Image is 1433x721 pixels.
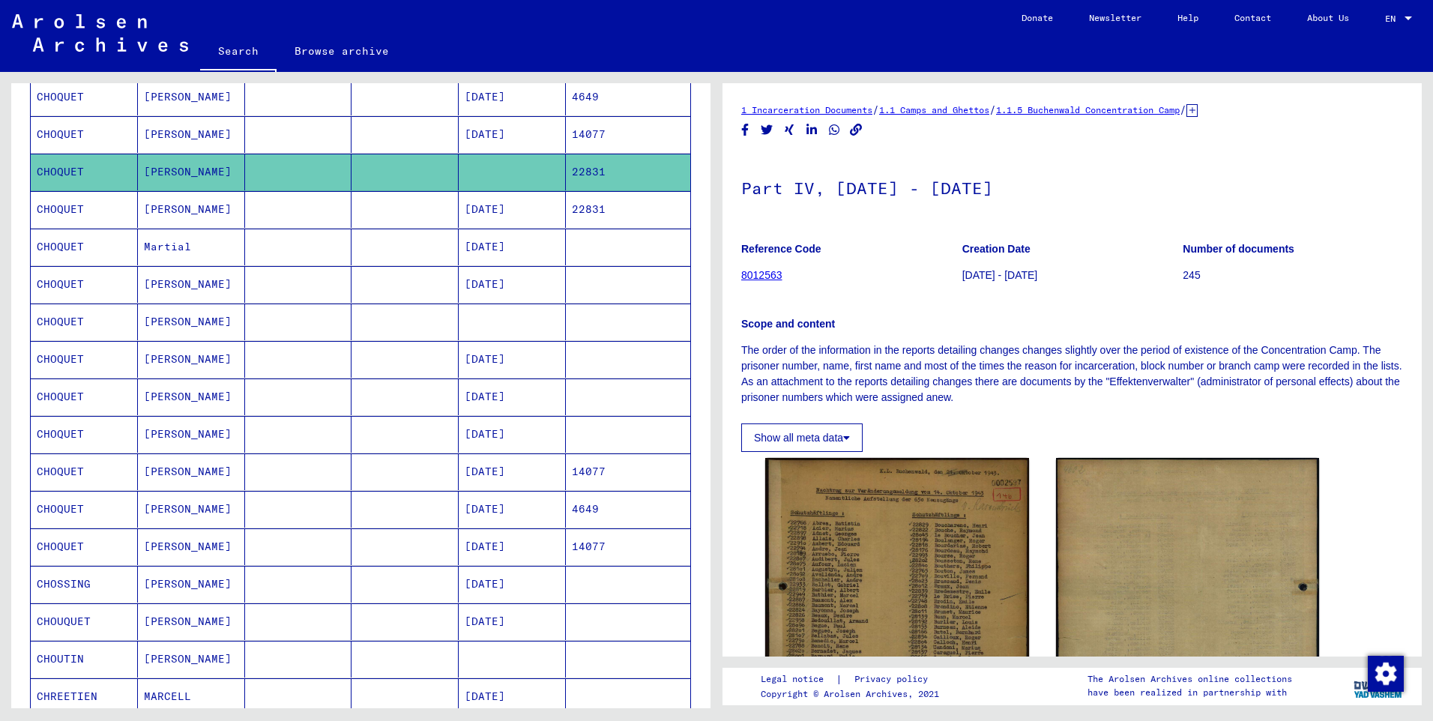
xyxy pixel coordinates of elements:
[31,229,138,265] mat-cell: CHOQUET
[459,116,566,153] mat-cell: [DATE]
[1183,243,1294,255] b: Number of documents
[962,243,1031,255] b: Creation Date
[31,378,138,415] mat-cell: CHOQUET
[459,191,566,228] mat-cell: [DATE]
[741,423,863,452] button: Show all meta data
[1087,672,1292,686] p: The Arolsen Archives online collections
[782,121,797,139] button: Share on Xing
[138,641,245,678] mat-cell: [PERSON_NAME]
[459,528,566,565] mat-cell: [DATE]
[566,154,690,190] mat-cell: 22831
[31,341,138,378] mat-cell: CHOQUET
[459,266,566,303] mat-cell: [DATE]
[459,491,566,528] mat-cell: [DATE]
[277,33,407,69] a: Browse archive
[996,104,1180,115] a: 1.1.5 Buchenwald Concentration Camp
[1180,103,1186,116] span: /
[879,104,989,115] a: 1.1 Camps and Ghettos
[761,672,946,687] div: |
[459,416,566,453] mat-cell: [DATE]
[566,79,690,115] mat-cell: 4649
[31,154,138,190] mat-cell: CHOQUET
[31,453,138,490] mat-cell: CHOQUET
[1385,13,1396,24] mat-select-trigger: EN
[741,243,821,255] b: Reference Code
[741,104,872,115] a: 1 Incarceration Documents
[459,378,566,415] mat-cell: [DATE]
[566,191,690,228] mat-cell: 22831
[566,116,690,153] mat-cell: 14077
[138,566,245,603] mat-cell: [PERSON_NAME]
[31,566,138,603] mat-cell: CHOSSING
[31,528,138,565] mat-cell: CHOQUET
[31,266,138,303] mat-cell: CHOQUET
[31,491,138,528] mat-cell: CHOQUET
[138,416,245,453] mat-cell: [PERSON_NAME]
[741,343,1403,405] p: The order of the information in the reports detailing changes changes slightly over the period of...
[759,121,775,139] button: Share on Twitter
[138,191,245,228] mat-cell: [PERSON_NAME]
[138,528,245,565] mat-cell: [PERSON_NAME]
[138,341,245,378] mat-cell: [PERSON_NAME]
[459,453,566,490] mat-cell: [DATE]
[761,672,836,687] a: Legal notice
[138,378,245,415] mat-cell: [PERSON_NAME]
[761,687,946,701] p: Copyright © Arolsen Archives, 2021
[459,341,566,378] mat-cell: [DATE]
[31,304,138,340] mat-cell: CHOQUET
[459,603,566,640] mat-cell: [DATE]
[804,121,820,139] button: Share on LinkedIn
[138,678,245,715] mat-cell: MARCELL
[1367,655,1403,691] div: Modification du consentement
[459,229,566,265] mat-cell: [DATE]
[31,641,138,678] mat-cell: CHOUTIN
[138,453,245,490] mat-cell: [PERSON_NAME]
[1087,686,1292,699] p: have been realized in partnership with
[138,116,245,153] mat-cell: [PERSON_NAME]
[1368,656,1404,692] img: Modification du consentement
[31,416,138,453] mat-cell: CHOQUET
[138,79,245,115] mat-cell: [PERSON_NAME]
[989,103,996,116] span: /
[566,528,690,565] mat-cell: 14077
[872,103,879,116] span: /
[12,14,188,52] img: Arolsen_neg.svg
[741,318,835,330] b: Scope and content
[31,678,138,715] mat-cell: CHREETIEN
[842,672,946,687] a: Privacy policy
[31,603,138,640] mat-cell: CHOUQUET
[138,304,245,340] mat-cell: [PERSON_NAME]
[459,79,566,115] mat-cell: [DATE]
[848,121,864,139] button: Copy link
[962,268,1183,283] p: [DATE] - [DATE]
[31,79,138,115] mat-cell: CHOQUET
[138,603,245,640] mat-cell: [PERSON_NAME]
[138,491,245,528] mat-cell: [PERSON_NAME]
[741,269,782,281] a: 8012563
[1183,268,1403,283] p: 245
[459,566,566,603] mat-cell: [DATE]
[459,678,566,715] mat-cell: [DATE]
[138,154,245,190] mat-cell: [PERSON_NAME]
[566,453,690,490] mat-cell: 14077
[138,266,245,303] mat-cell: [PERSON_NAME]
[1351,667,1407,705] img: yv_logo.png
[31,191,138,228] mat-cell: CHOQUET
[31,116,138,153] mat-cell: CHOQUET
[200,33,277,72] a: Search
[566,491,690,528] mat-cell: 4649
[138,229,245,265] mat-cell: Martial
[827,121,842,139] button: Share on WhatsApp
[737,121,753,139] button: Share on Facebook
[741,154,1403,220] h1: Part IV, [DATE] - [DATE]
